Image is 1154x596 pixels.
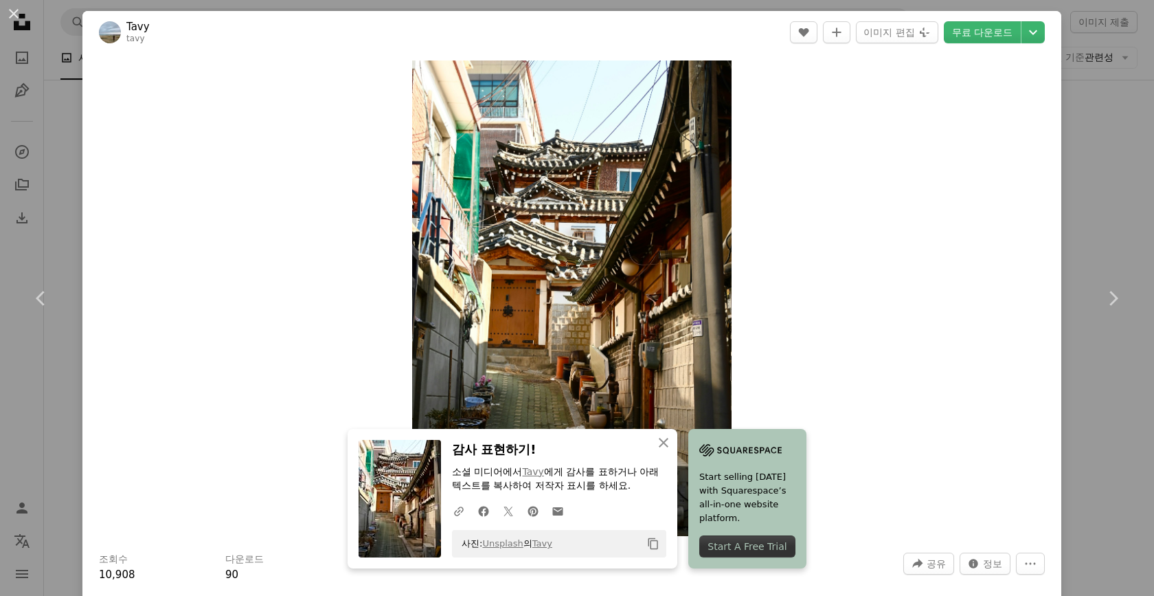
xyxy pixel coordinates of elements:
a: 다음 [1072,232,1154,364]
img: Tavy의 프로필로 이동 [99,21,121,43]
h3: 조회수 [99,553,128,566]
a: Unsplash [482,538,523,549]
button: 이 이미지 관련 통계 [960,553,1010,575]
button: 좋아요 [790,21,817,43]
a: 이메일로 공유에 공유 [545,497,570,525]
button: 이 이미지 확대 [412,60,732,536]
button: 클립보드에 복사하기 [642,532,665,555]
a: 무료 다운로드 [944,21,1021,43]
img: 건물을 배경으로 한 좁은 골목길 [412,60,732,536]
a: tavy [126,34,145,43]
h3: 다운로드 [225,553,264,566]
a: Tavy [522,466,543,477]
a: Tavy [126,20,150,34]
span: 10,908 [99,569,135,581]
a: Facebook에 공유 [471,497,496,525]
p: 소셜 미디어에서 에게 감사를 표하거나 아래 텍스트를 복사하여 저작자 표시를 하세요. [452,465,666,493]
button: 이미지 편집 [856,21,938,43]
h3: 감사 표현하기! [452,440,666,460]
button: 다운로드 크기 선택 [1021,21,1045,43]
button: 더 많은 작업 [1016,553,1045,575]
span: 공유 [927,553,946,574]
span: 정보 [983,553,1002,574]
a: Tavy [532,538,552,549]
a: Pinterest에 공유 [521,497,545,525]
a: Start selling [DATE] with Squarespace’s all-in-one website platform.Start A Free Trial [688,429,806,569]
a: Twitter에 공유 [496,497,521,525]
span: 90 [225,569,238,581]
button: 컬렉션에 추가 [823,21,850,43]
button: 이 이미지 공유 [903,553,954,575]
div: Start A Free Trial [699,536,795,558]
span: Start selling [DATE] with Squarespace’s all-in-one website platform. [699,470,795,525]
img: file-1705255347840-230a6ab5bca9image [699,440,782,461]
span: 사진: 의 [455,533,552,555]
